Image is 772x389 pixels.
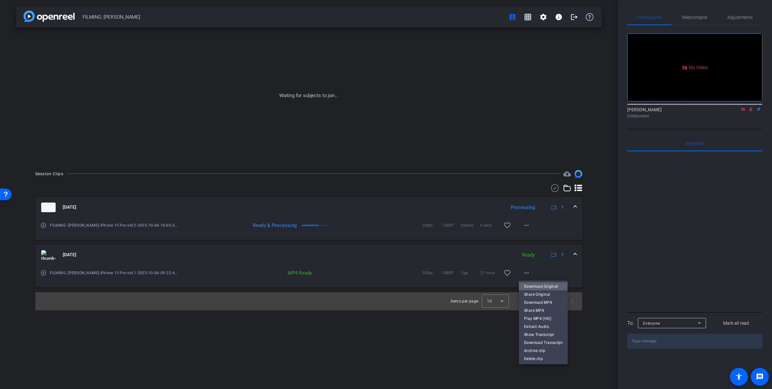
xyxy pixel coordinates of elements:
[524,290,563,298] span: Share Original
[524,306,563,314] span: Share MP4
[524,339,563,346] span: Download Transcript
[524,298,563,306] span: Download MP4
[524,314,563,322] span: Play MP4 (HQ)
[524,322,563,330] span: Extract Audio
[524,347,563,354] span: Archive clip
[524,330,563,338] span: Show Transcript
[524,355,563,362] span: Delete clip
[524,282,563,290] span: Download Original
